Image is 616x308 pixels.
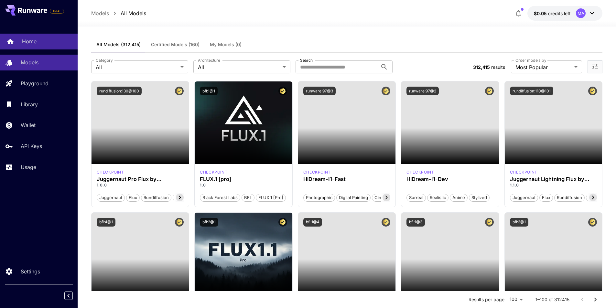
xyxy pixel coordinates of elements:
[548,11,571,16] span: credits left
[175,87,184,95] button: Certified Model – Vetted for best performance and includes a commercial license.
[510,193,538,202] button: juggernaut
[382,218,390,227] button: Certified Model – Vetted for best performance and includes a commercial license.
[303,218,322,227] button: bfl:1@4
[540,195,553,201] span: flux
[97,169,124,175] div: FLUX.1 D
[91,9,109,17] a: Models
[510,218,528,227] button: bfl:3@1
[96,63,178,71] span: All
[200,218,218,227] button: bfl:2@1
[21,80,49,87] p: Playground
[337,195,370,201] span: Digital Painting
[200,169,227,175] p: checkpoint
[300,58,313,63] label: Search
[141,195,171,201] span: rundiffusion
[64,292,73,300] button: Collapse sidebar
[21,268,40,275] p: Settings
[507,295,525,304] div: 100
[586,195,605,201] span: schnell
[97,195,124,201] span: juggernaut
[510,87,553,95] button: rundiffusion:110@101
[278,87,287,95] button: Certified Model – Vetted for best performance and includes a commercial license.
[200,169,227,175] div: fluxpro
[121,9,146,17] a: All Models
[200,182,287,188] p: 1.0
[510,182,597,188] p: 1.1.0
[242,195,254,201] span: BFL
[591,63,599,71] button: Open more filters
[91,9,146,17] nav: breadcrumb
[198,58,220,63] label: Architecture
[406,176,494,182] h3: HiDream-I1-Dev
[510,169,537,175] div: FLUX.1 D
[450,195,467,201] span: Anime
[469,195,489,201] span: Stylized
[586,193,606,202] button: schnell
[96,42,141,48] span: All Models (312,415)
[406,218,425,227] button: bfl:1@3
[303,169,331,175] p: checkpoint
[50,9,64,14] span: TRIAL
[450,193,468,202] button: Anime
[126,195,139,201] span: flux
[97,182,184,188] p: 1.0.0
[588,87,597,95] button: Certified Model – Vetted for best performance and includes a commercial license.
[242,193,254,202] button: BFL
[256,193,286,202] button: FLUX.1 [pro]
[97,176,184,182] h3: Juggernaut Pro Flux by RunDiffusion
[69,290,78,302] div: Collapse sidebar
[303,169,331,175] div: HiDream Fast
[534,10,571,17] div: $0.05
[303,193,335,202] button: Photographic
[97,218,115,227] button: bfl:4@1
[554,193,585,202] button: rundiffusion
[126,193,140,202] button: flux
[336,193,371,202] button: Digital Painting
[485,87,494,95] button: Certified Model – Vetted for best performance and includes a commercial license.
[304,195,335,201] span: Photographic
[534,11,548,16] span: $0.05
[96,58,113,63] label: Category
[97,193,125,202] button: juggernaut
[527,6,602,21] button: $0.05MA
[406,87,439,95] button: runware:97@2
[372,195,396,201] span: Cinematic
[50,7,64,15] span: Add your payment card to enable full platform functionality.
[427,193,448,202] button: Realistic
[406,169,434,175] div: HiDream Dev
[382,87,390,95] button: Certified Model – Vetted for best performance and includes a commercial license.
[175,218,184,227] button: Certified Model – Vetted for best performance and includes a commercial license.
[372,193,397,202] button: Cinematic
[406,193,426,202] button: Surreal
[406,169,434,175] p: checkpoint
[151,42,200,48] span: Certified Models (160)
[539,193,553,202] button: flux
[491,64,505,70] span: results
[22,37,37,45] p: Home
[200,176,287,182] h3: FLUX.1 [pro]
[200,195,240,201] span: Black Forest Labs
[427,195,448,201] span: Realistic
[173,193,185,202] button: pro
[210,42,242,48] span: My Models (0)
[510,176,597,182] h3: Juggernaut Lightning Flux by RunDiffusion
[588,218,597,227] button: Certified Model – Vetted for best performance and includes a commercial license.
[515,63,572,71] span: Most Popular
[469,296,504,303] p: Results per page
[21,121,36,129] p: Wallet
[97,87,142,95] button: rundiffusion:130@100
[256,195,286,201] span: FLUX.1 [pro]
[21,101,38,108] p: Library
[303,176,391,182] h3: HiDream-I1-Fast
[303,87,336,95] button: runware:97@3
[407,195,426,201] span: Surreal
[473,64,490,70] span: 312,415
[21,163,36,171] p: Usage
[198,63,280,71] span: All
